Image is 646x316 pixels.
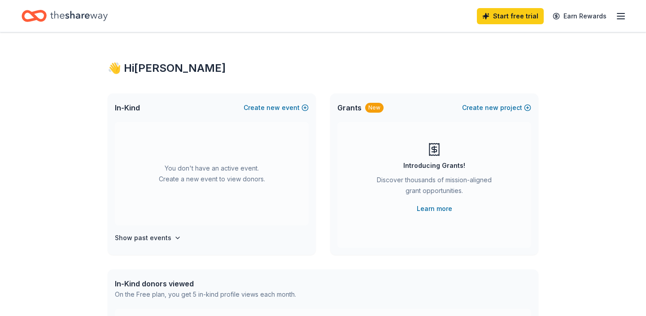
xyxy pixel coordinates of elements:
[115,233,171,243] h4: Show past events
[115,233,181,243] button: Show past events
[22,5,108,26] a: Home
[365,103,384,113] div: New
[115,102,140,113] span: In-Kind
[417,203,452,214] a: Learn more
[462,102,531,113] button: Createnewproject
[337,102,362,113] span: Grants
[477,8,544,24] a: Start free trial
[266,102,280,113] span: new
[115,122,309,225] div: You don't have an active event. Create a new event to view donors.
[485,102,498,113] span: new
[547,8,612,24] a: Earn Rewards
[108,61,538,75] div: 👋 Hi [PERSON_NAME]
[373,175,495,200] div: Discover thousands of mission-aligned grant opportunities.
[403,160,465,171] div: Introducing Grants!
[244,102,309,113] button: Createnewevent
[115,278,296,289] div: In-Kind donors viewed
[115,289,296,300] div: On the Free plan, you get 5 in-kind profile views each month.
